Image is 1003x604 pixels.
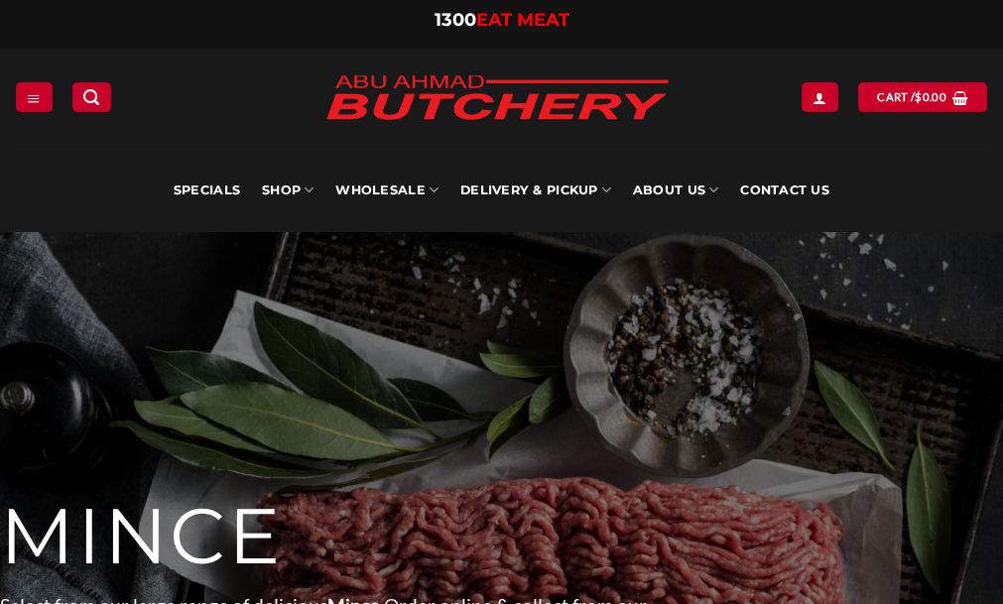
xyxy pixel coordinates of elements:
a: Contact Us [740,149,829,232]
a: Menu [16,82,52,111]
a: Login [802,82,837,111]
a: View cart [858,82,986,111]
span: Cart / [877,88,946,106]
a: About Us [633,149,718,232]
span: 1300 [435,9,476,31]
span: EAT MEAT [476,9,569,31]
img: Abu Ahmad Butchery [309,61,686,137]
bdi: 0.00 [915,90,946,103]
a: Search [72,82,110,111]
a: SHOP [262,149,313,232]
a: Delivery & Pickup [460,149,611,232]
a: Wholesale [335,149,439,232]
span: $ [915,88,922,106]
a: Specials [174,149,240,232]
a: 1300EAT MEAT [435,9,569,31]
